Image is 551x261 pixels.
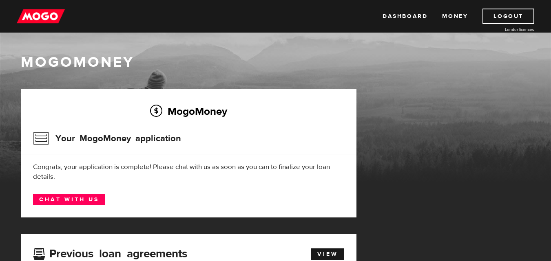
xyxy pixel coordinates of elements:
h3: Your MogoMoney application [33,128,181,149]
h1: MogoMoney [21,54,531,71]
h3: Previous loan agreements [33,247,187,258]
a: Dashboard [383,9,427,24]
div: Congrats, your application is complete! Please chat with us as soon as you can to finalize your l... [33,162,344,182]
a: Lender licences [473,26,534,33]
h2: MogoMoney [33,103,344,120]
img: mogo_logo-11ee424be714fa7cbb0f0f49df9e16ec.png [17,9,65,24]
a: Chat with us [33,194,105,205]
a: Logout [482,9,534,24]
a: View [311,248,344,260]
a: Money [442,9,468,24]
